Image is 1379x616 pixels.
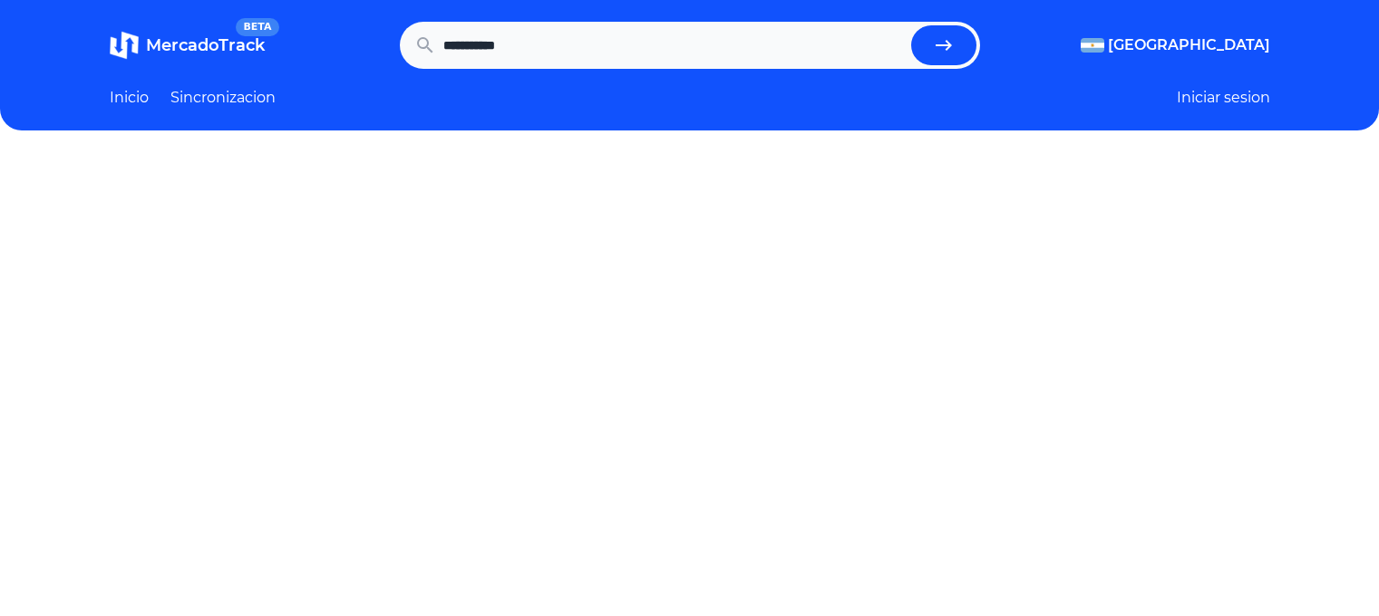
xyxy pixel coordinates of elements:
[1177,87,1270,109] button: Iniciar sesion
[146,35,265,55] span: MercadoTrack
[110,87,149,109] a: Inicio
[110,31,139,60] img: MercadoTrack
[1108,34,1270,56] span: [GEOGRAPHIC_DATA]
[1081,38,1104,53] img: Argentina
[110,31,265,60] a: MercadoTrackBETA
[1081,34,1270,56] button: [GEOGRAPHIC_DATA]
[170,87,276,109] a: Sincronizacion
[236,18,278,36] span: BETA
